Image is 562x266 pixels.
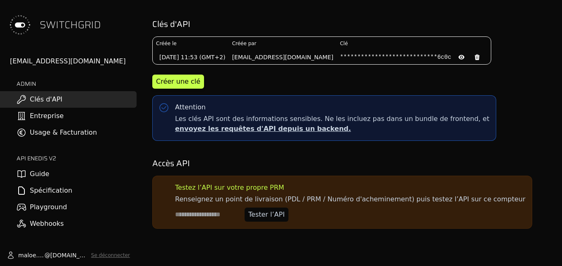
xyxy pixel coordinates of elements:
th: Créée par [229,37,337,50]
h2: Accès API [152,157,550,169]
h2: ADMIN [17,80,137,88]
span: SWITCHGRID [40,18,101,31]
img: Switchgrid Logo [7,12,33,38]
p: Renseignez un point de livraison (PDL / PRM / Numéro d'acheminement) puis testez l’API sur ce com... [175,194,525,204]
div: Tester l’API [248,210,285,220]
span: maloe.pech [18,251,44,259]
td: [DATE] 11:53 (GMT+2) [153,50,229,64]
h2: API ENEDIS v2 [17,154,137,162]
div: Attention [175,102,206,112]
span: @ [44,251,50,259]
span: Les clés API sont des informations sensibles. Ne les incluez pas dans un bundle de frontend, et [175,114,489,134]
h2: Clés d'API [152,18,550,30]
p: envoyez les requêtes d'API depuis un backend. [175,124,489,134]
div: Testez l’API sur votre propre PRM [175,183,284,193]
div: [EMAIL_ADDRESS][DOMAIN_NAME] [10,56,137,66]
th: Créée le [153,37,229,50]
div: Créer une clé [156,77,200,87]
button: Créer une clé [152,75,204,89]
button: Se déconnecter [91,252,130,259]
button: Tester l’API [245,208,288,222]
span: [DOMAIN_NAME] [50,251,88,259]
th: Clé [336,37,491,50]
td: [EMAIL_ADDRESS][DOMAIN_NAME] [229,50,337,64]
